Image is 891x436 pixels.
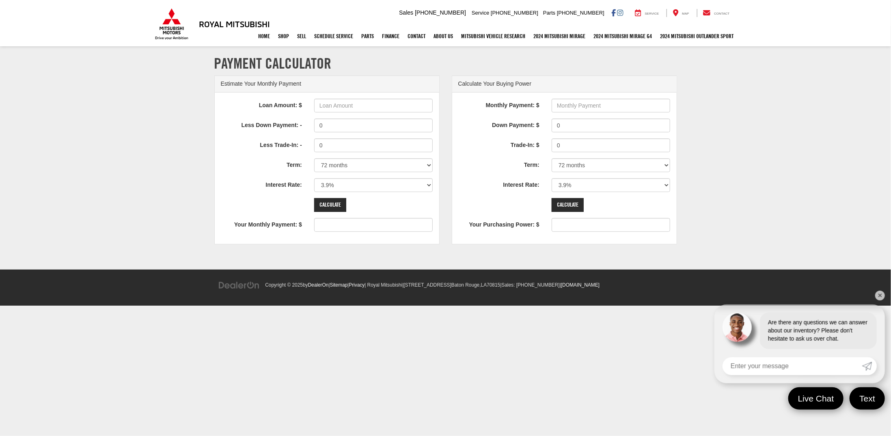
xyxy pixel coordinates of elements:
input: Monthly Payment [552,99,671,112]
a: About Us [430,26,457,46]
span: | [347,282,365,288]
span: Service [472,10,489,16]
div: Are there any questions we can answer about our inventory? Please don't hesitate to ask us over c... [760,313,877,349]
span: | [329,282,348,288]
a: DealerOn [218,281,260,288]
span: Live Chat [794,393,838,404]
input: Enter your message [723,357,862,375]
input: Loan Amount [314,99,433,112]
label: Less Trade-In: - [215,138,308,149]
label: Monthly Payment: $ [452,99,546,110]
a: Schedule Service: Opens in a new tab [311,26,358,46]
label: Your Purchasing Power: $ [452,218,546,229]
a: 2024 Mitsubishi Outlander SPORT [656,26,738,46]
input: Down Payment [552,119,671,132]
span: [PHONE_NUMBER] [516,282,560,288]
span: Baton Rouge, [451,282,481,288]
span: Map [682,12,689,15]
a: Sitemap [330,282,348,288]
span: 70815 [487,282,500,288]
span: [PHONE_NUMBER] [491,10,538,16]
label: Less Down Payment: - [215,119,308,130]
a: [DOMAIN_NAME] [561,282,600,288]
a: Sell [293,26,311,46]
a: Home [255,26,274,46]
label: Your Monthly Payment: $ [215,218,308,229]
img: b=99784818 [0,309,1,310]
span: Copyright © 2025 [265,282,303,288]
a: Submit [862,357,877,375]
a: Service [629,9,665,17]
a: 2024 Mitsubishi Mirage G4 [590,26,656,46]
a: Text [850,387,885,410]
a: Mitsubishi Vehicle Research [457,26,530,46]
span: Contact [714,12,729,15]
span: | [402,282,500,288]
a: Contact [697,9,736,17]
span: | [560,282,600,288]
label: Interest Rate: [452,178,546,189]
img: Agent profile photo [723,313,752,342]
label: Loan Amount: $ [215,99,308,110]
span: Parts [543,10,555,16]
a: Parts: Opens in a new tab [358,26,378,46]
a: Finance [378,26,404,46]
a: Map [667,9,695,17]
span: [STREET_ADDRESS] [403,282,451,288]
input: Calculate [552,198,584,212]
span: [PHONE_NUMBER] [415,9,466,16]
span: | Royal Mitsubishi [365,282,402,288]
a: Instagram: Click to visit our Instagram page [617,9,623,16]
label: Term: [452,158,546,169]
span: [PHONE_NUMBER] [557,10,604,16]
a: Shop [274,26,293,46]
h1: Payment Calculator [214,55,677,71]
label: Down Payment: $ [452,119,546,130]
span: by [303,282,328,288]
span: Service [645,12,659,15]
input: Calculate [314,198,346,212]
h3: Royal Mitsubishi [199,19,270,28]
a: 2024 Mitsubishi Mirage [530,26,590,46]
span: Sales: [502,282,515,288]
label: Interest Rate: [215,178,308,189]
span: | [500,282,560,288]
span: LA [481,282,487,288]
img: DealerOn [218,281,260,290]
span: Sales [399,9,413,16]
a: Facebook: Click to visit our Facebook page [611,9,616,16]
img: Mitsubishi [153,8,190,40]
a: Live Chat [788,387,844,410]
a: Privacy [349,282,365,288]
span: Text [855,393,879,404]
a: DealerOn Home Page [308,282,329,288]
div: Calculate Your Buying Power [452,76,677,93]
label: Term: [215,158,308,169]
a: Contact [404,26,430,46]
label: Trade-In: $ [452,138,546,149]
div: Estimate Your Monthly Payment [215,76,439,93]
